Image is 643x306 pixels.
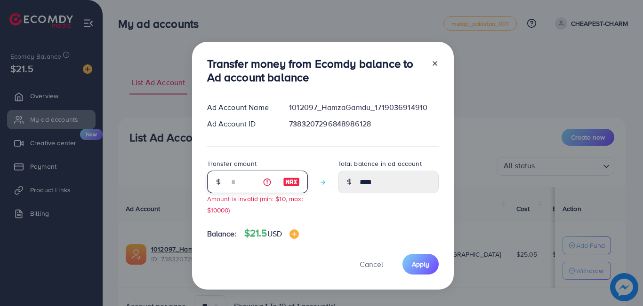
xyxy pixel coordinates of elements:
[200,118,282,129] div: Ad Account ID
[207,194,303,214] small: Amount is invalid (min: $10, max: $10000)
[267,228,282,239] span: USD
[283,176,300,188] img: image
[281,118,446,129] div: 7383207296848986128
[402,254,439,274] button: Apply
[207,228,237,239] span: Balance:
[244,228,299,239] h4: $21.5
[289,229,299,239] img: image
[338,159,422,168] label: Total balance in ad account
[281,102,446,113] div: 1012097_HamzaGamdu_1719036914910
[200,102,282,113] div: Ad Account Name
[207,159,257,168] label: Transfer amount
[348,254,395,274] button: Cancel
[412,259,429,269] span: Apply
[360,259,383,269] span: Cancel
[207,57,424,84] h3: Transfer money from Ecomdy balance to Ad account balance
